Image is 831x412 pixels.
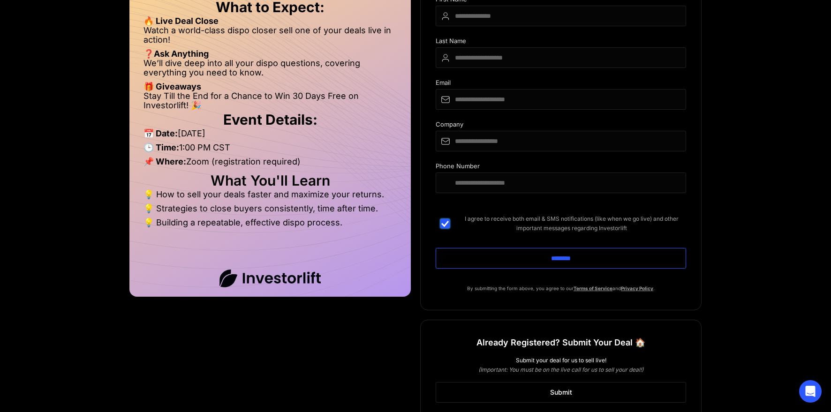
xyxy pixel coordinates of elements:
[144,204,397,218] li: 💡 Strategies to close buyers consistently, time after time.
[144,82,201,91] strong: 🎁 Giveaways
[144,128,178,138] strong: 📅 Date:
[457,214,686,233] span: I agree to receive both email & SMS notifications (like when we go live) and other important mess...
[144,26,397,49] li: Watch a world-class dispo closer sell one of your deals live in action!
[144,176,397,185] h2: What You'll Learn
[144,157,186,166] strong: 📌 Where:
[144,157,397,171] li: Zoom (registration required)
[144,91,397,110] li: Stay Till the End for a Chance to Win 30 Days Free on Investorlift! 🎉
[621,285,653,291] a: Privacy Policy
[436,37,686,47] div: Last Name
[144,129,397,143] li: [DATE]
[799,380,822,403] div: Open Intercom Messenger
[144,190,397,204] li: 💡 How to sell your deals faster and maximize your returns.
[436,284,686,293] p: By submitting the form above, you agree to our and .
[476,334,645,351] h1: Already Registered? Submit Your Deal 🏠
[144,143,397,157] li: 1:00 PM CST
[144,59,397,82] li: We’ll dive deep into all your dispo questions, covering everything you need to know.
[144,16,219,26] strong: 🔥 Live Deal Close
[144,49,209,59] strong: ❓Ask Anything
[436,163,686,172] div: Phone Number
[223,111,317,128] strong: Event Details:
[144,142,179,152] strong: 🕒 Time:
[436,356,686,365] div: Submit your deal for us to sell live!
[144,218,397,227] li: 💡 Building a repeatable, effective dispo process.
[436,382,686,403] a: Submit
[436,79,686,89] div: Email
[436,121,686,131] div: Company
[574,285,612,291] a: Terms of Service
[478,366,643,373] em: (Important: You must be on the live call for us to sell your deal!)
